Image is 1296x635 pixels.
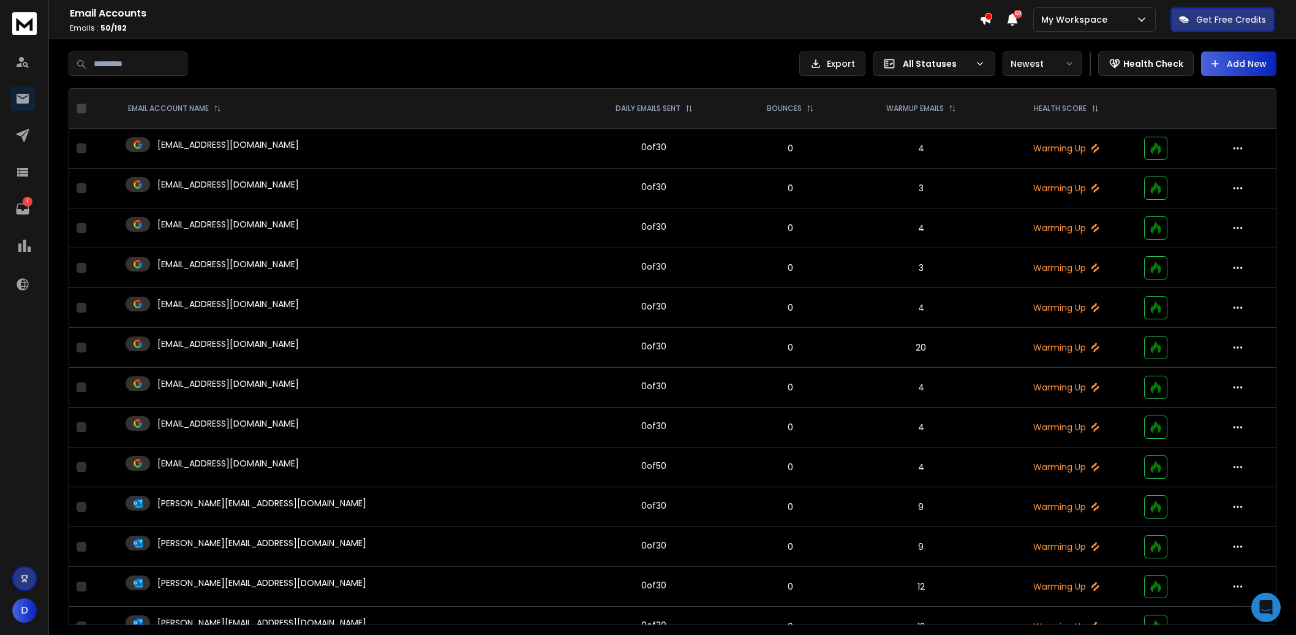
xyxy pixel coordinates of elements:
p: WARMUP EMAILS [886,104,944,113]
p: 0 [742,182,839,194]
button: Export [799,51,865,76]
p: DAILY EMAILS SENT [616,104,680,113]
p: [EMAIL_ADDRESS][DOMAIN_NAME] [157,378,299,390]
p: 0 [742,501,839,513]
p: 0 [742,620,839,633]
p: [EMAIL_ADDRESS][DOMAIN_NAME] [157,178,299,191]
p: [PERSON_NAME][EMAIL_ADDRESS][DOMAIN_NAME] [157,497,366,509]
p: [EMAIL_ADDRESS][DOMAIN_NAME] [157,417,299,430]
button: D [12,598,37,623]
div: 0 of 30 [641,539,666,552]
td: 4 [846,408,996,447]
p: Warming Up [1003,580,1129,593]
img: logo [12,12,37,35]
td: 12 [846,567,996,607]
p: [PERSON_NAME][EMAIL_ADDRESS][DOMAIN_NAME] [157,537,366,549]
p: 0 [742,341,839,354]
td: 4 [846,129,996,169]
td: 9 [846,487,996,527]
button: Get Free Credits [1170,7,1275,32]
p: Warming Up [1003,620,1129,633]
div: 0 of 30 [641,141,666,153]
td: 20 [846,328,996,368]
p: Get Free Credits [1196,13,1266,26]
div: 0 of 30 [641,340,666,352]
span: 50 / 192 [100,23,127,33]
div: 0 of 30 [641,380,666,392]
div: 0 of 30 [641,181,666,193]
span: 50 [1014,10,1022,18]
p: [EMAIL_ADDRESS][DOMAIN_NAME] [157,457,299,470]
a: 1 [10,197,35,221]
p: Health Check [1123,58,1183,70]
p: 1 [23,197,32,207]
p: Warming Up [1003,182,1129,194]
p: 0 [742,381,839,394]
p: Emails : [70,23,979,33]
p: Warming Up [1003,222,1129,234]
td: 4 [846,447,996,487]
p: All Statuses [903,58,970,70]
p: BOUNCES [767,104,802,113]
p: 0 [742,461,839,473]
div: 0 of 50 [641,460,666,472]
td: 3 [846,248,996,288]
p: [PERSON_NAME][EMAIL_ADDRESS][DOMAIN_NAME] [157,617,366,629]
div: 0 of 30 [641,500,666,512]
p: [EMAIL_ADDRESS][DOMAIN_NAME] [157,218,299,230]
div: 0 of 30 [641,420,666,432]
button: Health Check [1098,51,1194,76]
p: 0 [742,541,839,553]
p: My Workspace [1041,13,1112,26]
p: Warming Up [1003,262,1129,274]
p: [PERSON_NAME][EMAIL_ADDRESS][DOMAIN_NAME] [157,577,366,589]
div: 0 of 30 [641,300,666,313]
td: 9 [846,527,996,567]
div: 0 of 30 [641,579,666,591]
p: 0 [742,580,839,593]
p: Warming Up [1003,302,1129,314]
p: 0 [742,222,839,234]
div: 0 of 30 [641,619,666,631]
p: Warming Up [1003,341,1129,354]
p: Warming Up [1003,541,1129,553]
h1: Email Accounts [70,6,979,21]
button: Newest [1003,51,1082,76]
td: 4 [846,208,996,248]
p: 0 [742,142,839,154]
div: 0 of 30 [641,260,666,273]
p: Warming Up [1003,501,1129,513]
p: Warming Up [1003,461,1129,473]
td: 3 [846,169,996,208]
p: Warming Up [1003,381,1129,394]
p: [EMAIL_ADDRESS][DOMAIN_NAME] [157,139,299,151]
p: [EMAIL_ADDRESS][DOMAIN_NAME] [157,338,299,350]
button: Add New [1201,51,1276,76]
p: Warming Up [1003,421,1129,433]
p: 0 [742,421,839,433]
p: 0 [742,262,839,274]
p: 0 [742,302,839,314]
p: HEALTH SCORE [1034,104,1087,113]
p: [EMAIL_ADDRESS][DOMAIN_NAME] [157,298,299,310]
td: 4 [846,288,996,328]
p: [EMAIL_ADDRESS][DOMAIN_NAME] [157,258,299,270]
div: 0 of 30 [641,221,666,233]
td: 4 [846,368,996,408]
p: Warming Up [1003,142,1129,154]
div: Open Intercom Messenger [1251,593,1281,622]
div: EMAIL ACCOUNT NAME [128,104,221,113]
